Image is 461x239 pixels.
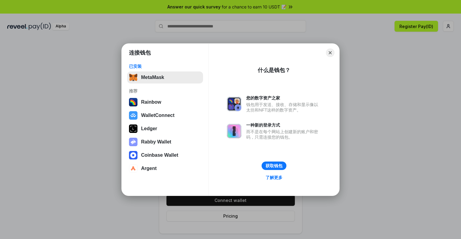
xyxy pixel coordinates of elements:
img: svg+xml,%3Csvg%20width%3D%2228%22%20height%3D%2228%22%20viewBox%3D%220%200%2028%2028%22%20fill%3D... [129,164,137,173]
div: 推荐 [129,88,201,94]
div: 已安装 [129,64,201,69]
button: MetaMask [127,71,203,83]
div: 获取钱包 [266,163,282,168]
button: Close [326,49,334,57]
button: WalletConnect [127,109,203,121]
div: Argent [141,166,157,171]
div: Rainbow [141,99,161,105]
div: Ledger [141,126,157,131]
div: 什么是钱包？ [258,67,290,74]
img: svg+xml,%3Csvg%20width%3D%2228%22%20height%3D%2228%22%20viewBox%3D%220%200%2028%2028%22%20fill%3D... [129,111,137,120]
img: svg+xml,%3Csvg%20width%3D%22120%22%20height%3D%22120%22%20viewBox%3D%220%200%20120%20120%22%20fil... [129,98,137,106]
button: Coinbase Wallet [127,149,203,161]
img: svg+xml,%3Csvg%20fill%3D%22none%22%20height%3D%2233%22%20viewBox%3D%220%200%2035%2033%22%20width%... [129,73,137,82]
div: WalletConnect [141,113,175,118]
button: Argent [127,162,203,175]
div: Rabby Wallet [141,139,171,145]
div: 您的数字资产之家 [246,95,321,101]
button: Rabby Wallet [127,136,203,148]
a: 了解更多 [262,174,286,181]
img: svg+xml,%3Csvg%20width%3D%2228%22%20height%3D%2228%22%20viewBox%3D%220%200%2028%2028%22%20fill%3D... [129,151,137,159]
div: 钱包用于发送、接收、存储和显示像以太坊和NFT这样的数字资产。 [246,102,321,113]
div: 了解更多 [266,175,282,180]
button: Ledger [127,123,203,135]
div: 而不是在每个网站上创建新的账户和密码，只需连接您的钱包。 [246,129,321,140]
img: svg+xml,%3Csvg%20xmlns%3D%22http%3A%2F%2Fwww.w3.org%2F2000%2Fsvg%22%20width%3D%2228%22%20height%3... [129,124,137,133]
img: svg+xml,%3Csvg%20xmlns%3D%22http%3A%2F%2Fwww.w3.org%2F2000%2Fsvg%22%20fill%3D%22none%22%20viewBox... [129,138,137,146]
img: svg+xml,%3Csvg%20xmlns%3D%22http%3A%2F%2Fwww.w3.org%2F2000%2Fsvg%22%20fill%3D%22none%22%20viewBox... [227,97,241,111]
h1: 连接钱包 [129,49,151,56]
div: Coinbase Wallet [141,153,178,158]
div: MetaMask [141,75,164,80]
button: 获取钱包 [262,162,286,170]
div: 一种新的登录方式 [246,122,321,128]
img: svg+xml,%3Csvg%20xmlns%3D%22http%3A%2F%2Fwww.w3.org%2F2000%2Fsvg%22%20fill%3D%22none%22%20viewBox... [227,124,241,138]
button: Rainbow [127,96,203,108]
